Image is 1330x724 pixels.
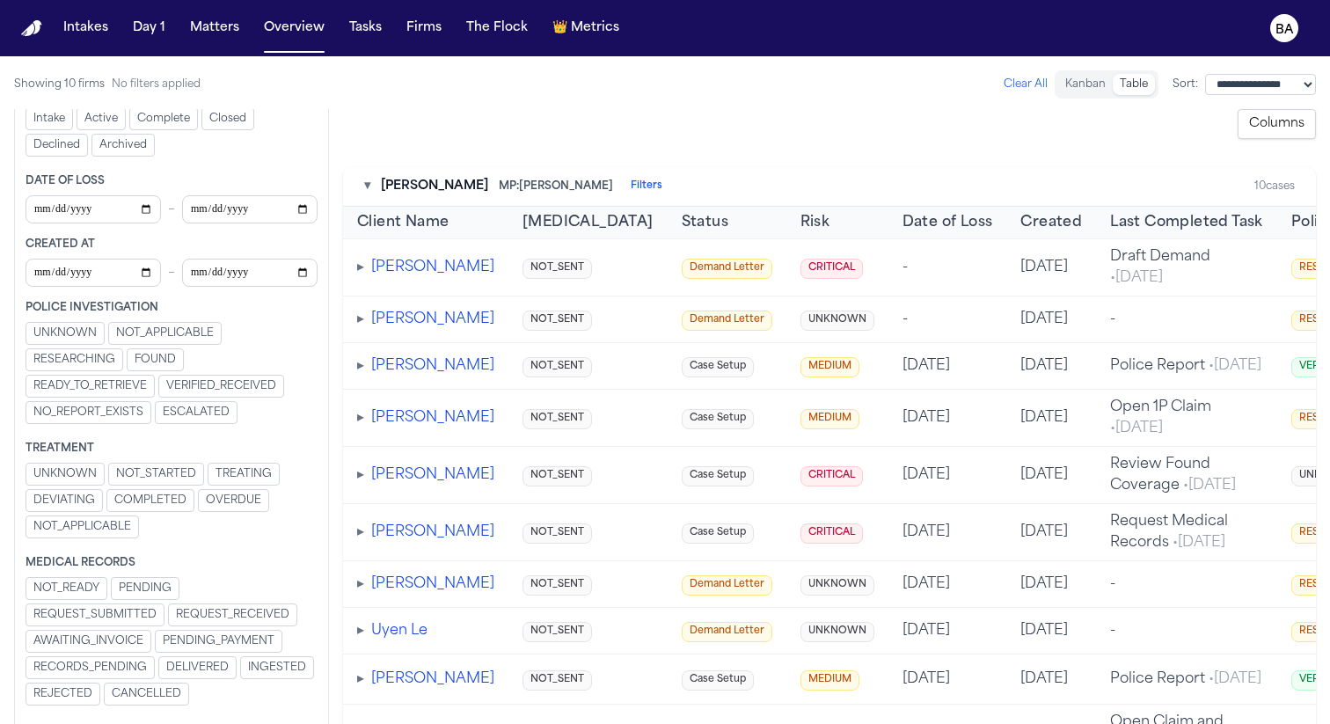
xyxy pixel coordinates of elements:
[800,622,874,642] span: UNKNOWN
[371,620,427,641] button: Uyen Le
[800,259,863,279] span: CRITICAL
[357,212,449,233] span: Client Name
[33,581,99,596] span: NOT_READY
[381,178,488,195] span: [PERSON_NAME]
[357,312,364,326] span: ▸
[888,447,1007,504] td: [DATE]
[357,359,364,373] span: ▸
[1113,74,1155,95] button: Table
[26,442,318,456] div: Treatment
[888,239,1007,296] td: -
[342,12,389,44] button: Tasks
[91,134,155,157] button: Archived
[1110,212,1263,233] span: Last Completed Task
[545,12,626,44] a: crownMetrics
[682,575,772,596] span: Demand Letter
[26,375,155,398] button: READY_TO_RETRIEVE
[135,353,176,367] span: FOUND
[888,343,1007,390] td: [DATE]
[357,411,364,425] span: ▸
[371,574,494,595] button: [PERSON_NAME]
[1004,77,1048,91] button: Clear All
[800,212,830,233] button: Risk
[208,463,280,486] button: TREATING
[371,669,494,690] button: [PERSON_NAME]
[682,259,772,279] span: Demand Letter
[26,577,107,600] button: NOT_READY
[1096,561,1277,608] td: -
[357,464,364,486] button: Expand tasks
[129,107,198,130] button: Complete
[126,12,172,44] a: Day 1
[240,656,314,679] button: INGESTED
[682,622,772,642] span: Demand Letter
[201,107,254,130] button: Closed
[168,262,175,283] span: –
[33,520,131,534] span: NOT_APPLICABLE
[1110,515,1228,550] span: Request Medical Records
[1020,212,1082,233] button: Created
[357,468,364,482] span: ▸
[1205,74,1316,95] select: Sort
[357,260,364,274] span: ▸
[33,634,143,648] span: AWAITING_INVOICE
[33,326,97,340] span: UNKNOWN
[26,174,318,188] div: Date of Loss
[33,406,143,420] span: NO_REPORT_EXISTS
[522,523,592,544] span: NOT_SENT
[26,401,151,424] button: NO_REPORT_EXISTS
[682,212,728,233] button: Status
[682,670,754,691] span: Case Setup
[183,12,246,44] button: Matters
[631,179,662,194] button: Filters
[257,12,332,44] a: Overview
[399,12,449,44] a: Firms
[357,525,364,539] span: ▸
[26,134,88,157] button: Declined
[26,238,318,252] div: Created At
[26,301,318,315] div: Police Investigation
[33,379,147,393] span: READY_TO_RETRIEVE
[682,311,772,331] span: Demand Letter
[371,309,494,330] button: [PERSON_NAME]
[26,656,155,679] button: RECORDS_PENDING
[33,138,80,152] span: Declined
[357,355,364,377] button: Expand tasks
[1006,561,1096,608] td: [DATE]
[158,656,237,679] button: DELIVERED
[800,311,874,331] span: UNKNOWN
[106,489,194,512] button: COMPLETED
[1110,400,1211,435] span: Open 1P Claim
[137,112,190,126] span: Complete
[26,107,73,130] button: Intake
[888,504,1007,561] td: [DATE]
[800,670,859,691] span: MEDIUM
[902,212,993,233] button: Date of Loss
[800,466,863,486] span: CRITICAL
[248,661,306,675] span: INGESTED
[888,561,1007,608] td: [DATE]
[104,683,189,706] button: CANCELLED
[26,463,105,486] button: UNKNOWN
[1169,536,1225,550] span: • [DATE]
[1006,447,1096,504] td: [DATE]
[163,406,230,420] span: ESCALATED
[522,575,592,596] span: NOT_SENT
[800,523,863,544] span: CRITICAL
[357,522,364,543] button: Expand tasks
[1173,77,1198,91] span: Sort:
[127,348,184,371] button: FOUND
[1254,179,1295,194] div: 10 cases
[522,212,654,233] button: [MEDICAL_DATA]
[499,179,613,194] span: MP: [PERSON_NAME]
[888,655,1007,705] td: [DATE]
[116,467,196,481] span: NOT_STARTED
[1006,608,1096,655] td: [DATE]
[459,12,535,44] button: The Flock
[112,687,181,701] span: CANCELLED
[14,77,105,91] span: Showing 10 firms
